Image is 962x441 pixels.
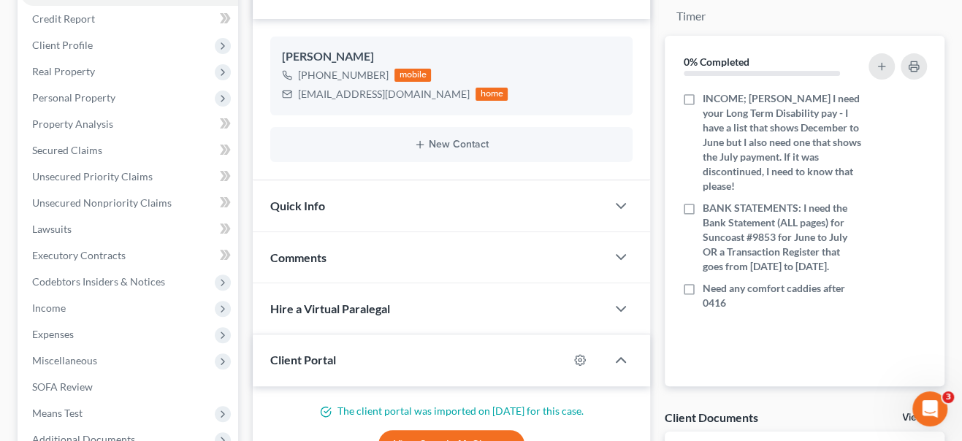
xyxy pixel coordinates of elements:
div: Client Documents [665,410,758,425]
span: Unsecured Nonpriority Claims [32,196,172,209]
span: Real Property [32,65,95,77]
span: Lawsuits [32,223,72,235]
a: Secured Claims [20,137,238,164]
strong: 0% Completed [684,55,749,68]
span: INCOME; [PERSON_NAME] I need your Long Term Disability pay - I have a list that shows December to... [703,91,862,193]
span: Property Analysis [32,118,113,130]
span: 3 [942,391,954,403]
span: Secured Claims [32,144,102,156]
span: Hire a Virtual Paralegal [270,302,390,315]
span: Credit Report [32,12,95,25]
a: View All [902,413,939,423]
span: BANK STATEMENTS: I need the Bank Statement (ALL pages) for Suncoast #9853 for June to July OR a T... [703,201,862,274]
button: New Contact [282,139,621,150]
a: Timer [665,2,717,31]
span: SOFA Review [32,380,93,393]
a: Lawsuits [20,216,238,242]
span: Executory Contracts [32,249,126,261]
a: Property Analysis [20,111,238,137]
span: Need any comfort caddies after 0416 [703,281,862,310]
a: Credit Report [20,6,238,32]
span: Client Portal [270,353,336,367]
span: Miscellaneous [32,354,97,367]
a: SOFA Review [20,374,238,400]
span: Quick Info [270,199,325,212]
span: Means Test [32,407,83,419]
div: mobile [394,69,431,82]
a: Unsecured Nonpriority Claims [20,190,238,216]
span: Codebtors Insiders & Notices [32,275,165,288]
iframe: Intercom live chat [912,391,947,426]
a: Unsecured Priority Claims [20,164,238,190]
span: Client Profile [32,39,93,51]
span: Expenses [32,328,74,340]
span: Comments [270,250,327,264]
div: home [476,88,508,101]
div: [EMAIL_ADDRESS][DOMAIN_NAME] [298,87,470,101]
div: [PHONE_NUMBER] [298,68,389,83]
p: The client portal was imported on [DATE] for this case. [270,404,633,418]
span: Income [32,302,66,314]
a: Executory Contracts [20,242,238,269]
div: [PERSON_NAME] [282,48,621,66]
span: Unsecured Priority Claims [32,170,153,183]
span: Personal Property [32,91,115,104]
